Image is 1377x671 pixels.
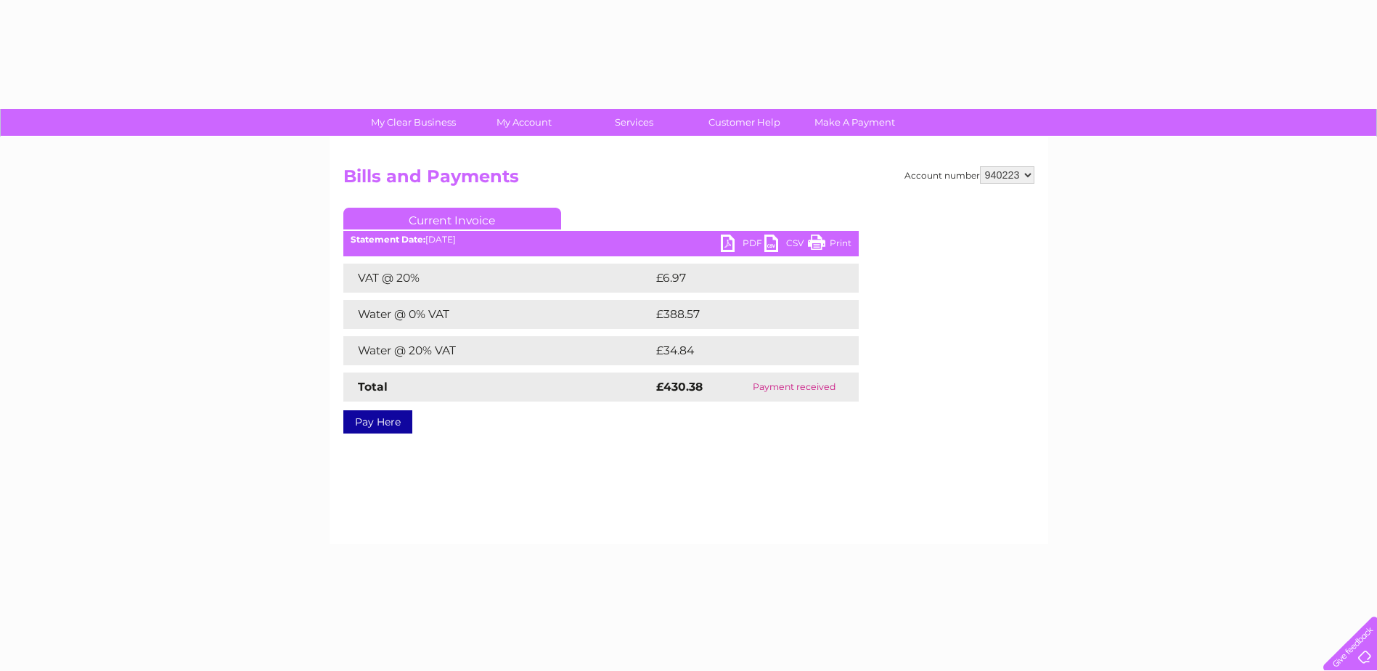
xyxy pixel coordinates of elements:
[343,235,859,245] div: [DATE]
[351,234,425,245] b: Statement Date:
[343,166,1034,194] h2: Bills and Payments
[795,109,915,136] a: Make A Payment
[354,109,473,136] a: My Clear Business
[685,109,804,136] a: Customer Help
[343,300,653,329] td: Water @ 0% VAT
[721,235,764,256] a: PDF
[904,166,1034,184] div: Account number
[653,264,825,293] td: £6.97
[808,235,851,256] a: Print
[653,336,830,365] td: £34.84
[343,264,653,293] td: VAT @ 20%
[464,109,584,136] a: My Account
[764,235,808,256] a: CSV
[574,109,694,136] a: Services
[653,300,833,329] td: £388.57
[343,336,653,365] td: Water @ 20% VAT
[656,380,703,394] strong: £430.38
[730,373,859,402] td: Payment received
[343,410,412,434] a: Pay Here
[343,208,561,229] a: Current Invoice
[358,380,388,394] strong: Total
